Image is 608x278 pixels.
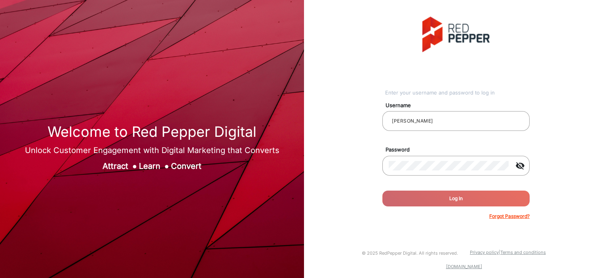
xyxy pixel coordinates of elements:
span: ● [164,161,169,171]
mat-label: Username [380,102,539,110]
span: ● [132,161,137,171]
mat-icon: visibility_off [511,161,530,170]
div: Unlock Customer Engagement with Digital Marketing that Converts [25,144,279,156]
div: Attract Learn Convert [25,160,279,172]
a: [DOMAIN_NAME] [446,264,482,269]
a: Privacy policy [470,250,499,255]
h1: Welcome to Red Pepper Digital [25,123,279,140]
p: Forgot Password? [489,213,530,220]
input: Your username [389,116,523,126]
button: Log In [382,191,530,206]
img: vmg-logo [422,17,490,52]
small: © 2025 RedPepper Digital. All rights reserved. [362,250,458,256]
mat-label: Password [380,146,539,154]
a: Terms and conditions [500,250,546,255]
a: | [499,250,500,255]
div: Enter your username and password to log in [385,89,530,97]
